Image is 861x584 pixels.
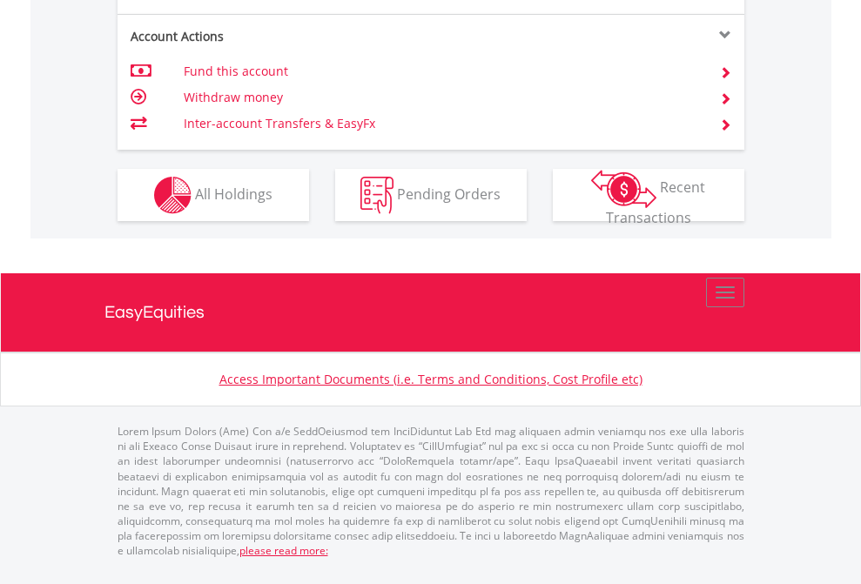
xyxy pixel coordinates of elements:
[118,424,744,558] p: Lorem Ipsum Dolors (Ame) Con a/e SeddOeiusmod tem InciDiduntut Lab Etd mag aliquaen admin veniamq...
[184,111,698,137] td: Inter-account Transfers & EasyFx
[154,177,192,214] img: holdings-wht.png
[591,170,656,208] img: transactions-zar-wht.png
[195,184,272,203] span: All Holdings
[360,177,394,214] img: pending_instructions-wht.png
[184,58,698,84] td: Fund this account
[397,184,501,203] span: Pending Orders
[335,169,527,221] button: Pending Orders
[184,84,698,111] td: Withdraw money
[118,28,431,45] div: Account Actions
[118,169,309,221] button: All Holdings
[239,543,328,558] a: please read more:
[104,273,757,352] a: EasyEquities
[219,371,642,387] a: Access Important Documents (i.e. Terms and Conditions, Cost Profile etc)
[553,169,744,221] button: Recent Transactions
